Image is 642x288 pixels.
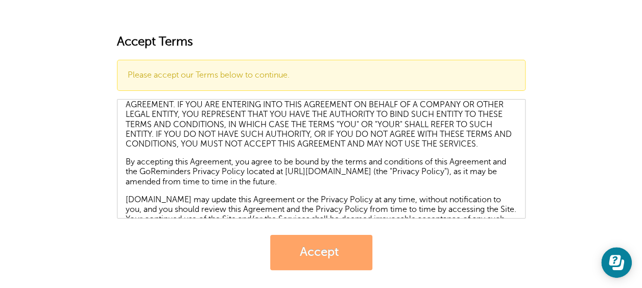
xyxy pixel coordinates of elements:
p: [DOMAIN_NAME] may update this Agreement or the Privacy Policy at any time, without notification t... [126,195,517,244]
p: By accepting this Agreement, you agree to be bound by the terms and conditions of this Agreement ... [126,157,517,187]
h2: Accept Terms [117,35,526,50]
p: Please accept our Terms below to continue. [128,70,515,80]
a: Accept [270,235,372,270]
p: BY ACCEPTING THIS AGREEMENT, EITHER BY COMPLETING THE ONLINE REGISTRATION PROCESS BY CLICKING A B... [126,71,517,150]
iframe: Resource center [601,247,632,278]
